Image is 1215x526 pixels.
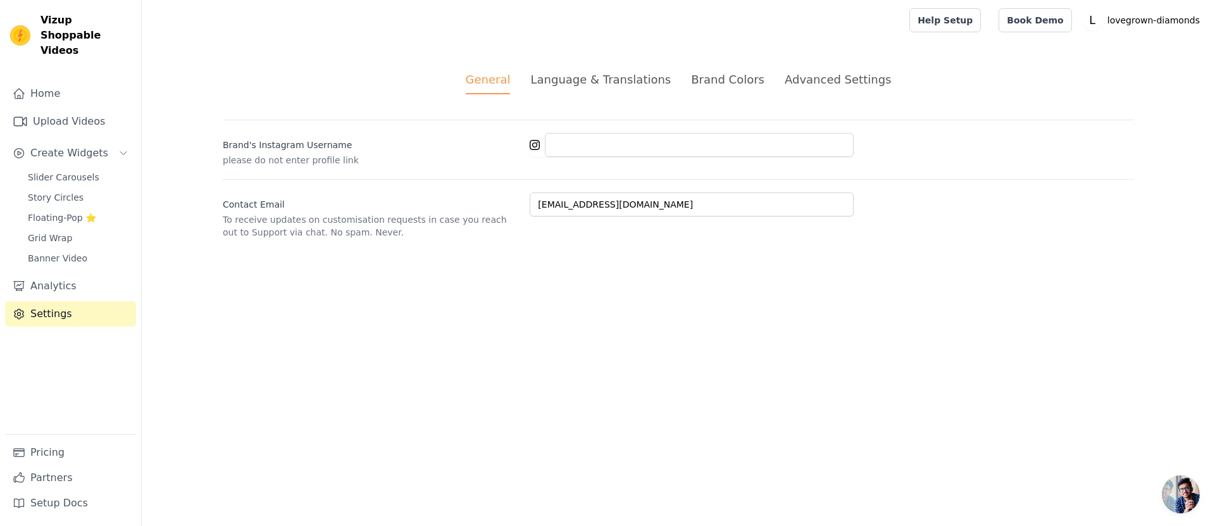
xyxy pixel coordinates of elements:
[1102,9,1205,32] p: lovegrown-diamonds
[5,440,136,465] a: Pricing
[466,71,511,94] div: General
[28,232,72,244] span: Grid Wrap
[1162,475,1200,513] a: Open chat
[5,301,136,327] a: Settings
[223,154,520,166] p: please do not enter profile link
[530,71,671,88] div: Language & Translations
[20,209,136,227] a: Floating-Pop ⭐
[40,13,131,58] span: Vizup Shoppable Videos
[10,25,30,46] img: Vizup
[785,71,891,88] div: Advanced Settings
[5,81,136,106] a: Home
[223,193,520,211] label: Contact Email
[30,146,108,161] span: Create Widgets
[28,252,87,265] span: Banner Video
[20,189,136,206] a: Story Circles
[691,71,764,88] div: Brand Colors
[999,8,1071,32] a: Book Demo
[909,8,981,32] a: Help Setup
[28,171,99,184] span: Slider Carousels
[20,249,136,267] a: Banner Video
[1082,9,1205,32] button: L lovegrown-diamonds
[1089,14,1095,27] text: L
[28,211,96,224] span: Floating-Pop ⭐
[5,273,136,299] a: Analytics
[5,141,136,166] button: Create Widgets
[5,465,136,491] a: Partners
[20,168,136,186] a: Slider Carousels
[20,229,136,247] a: Grid Wrap
[223,134,520,151] label: Brand's Instagram Username
[28,191,84,204] span: Story Circles
[223,213,520,239] p: To receive updates on customisation requests in case you reach out to Support via chat. No spam. ...
[5,109,136,134] a: Upload Videos
[5,491,136,516] a: Setup Docs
